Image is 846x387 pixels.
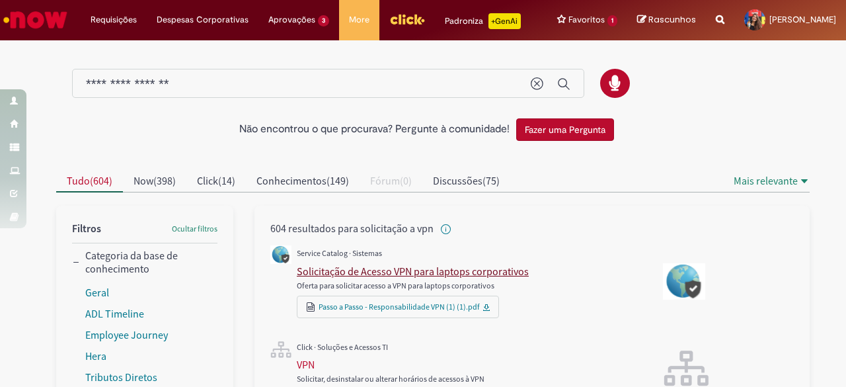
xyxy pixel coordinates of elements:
[637,14,696,26] a: Rascunhos
[769,14,836,25] span: [PERSON_NAME]
[648,13,696,26] span: Rascunhos
[516,118,614,141] button: Fazer uma Pergunta
[488,13,521,29] p: +GenAi
[91,13,137,26] span: Requisições
[445,13,521,29] div: Padroniza
[607,15,617,26] span: 1
[389,9,425,29] img: click_logo_yellow_360x200.png
[268,13,315,26] span: Aprovações
[239,124,510,136] h2: Não encontrou o que procurava? Pergunte à comunidade!
[349,13,369,26] span: More
[318,15,329,26] span: 3
[1,7,69,33] img: ServiceNow
[157,13,249,26] span: Despesas Corporativas
[568,13,605,26] span: Favoritos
